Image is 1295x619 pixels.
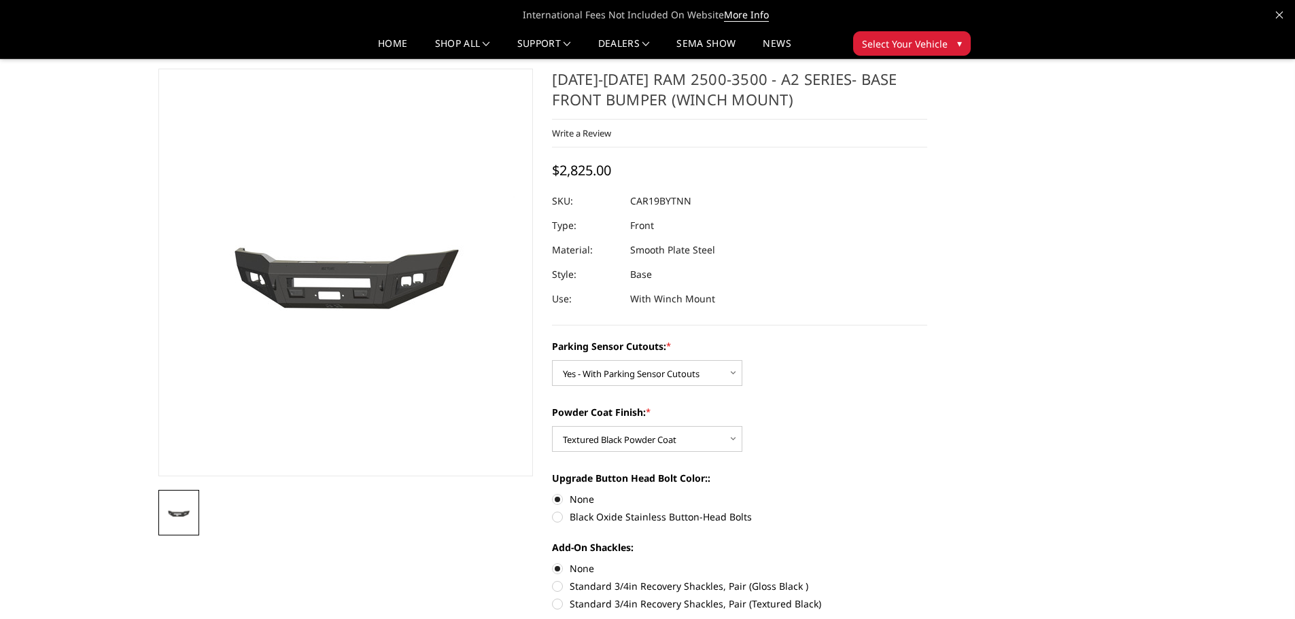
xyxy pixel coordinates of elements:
[435,39,490,58] a: shop all
[957,36,962,50] span: ▾
[158,69,534,476] a: 2019-2025 Ram 2500-3500 - A2 Series- Base Front Bumper (winch mount)
[630,262,652,287] dd: Base
[853,31,971,56] button: Select Your Vehicle
[724,8,769,22] a: More Info
[1227,554,1295,619] iframe: Chat Widget
[598,39,650,58] a: Dealers
[552,405,927,419] label: Powder Coat Finish:
[676,39,736,58] a: SEMA Show
[517,39,571,58] a: Support
[552,287,620,311] dt: Use:
[162,506,195,520] img: 2019-2025 Ram 2500-3500 - A2 Series- Base Front Bumper (winch mount)
[552,492,927,506] label: None
[552,597,927,611] label: Standard 3/4in Recovery Shackles, Pair (Textured Black)
[378,39,407,58] a: Home
[763,39,791,58] a: News
[158,1,1137,29] span: International Fees Not Included On Website
[862,37,948,51] span: Select Your Vehicle
[552,69,927,120] h1: [DATE]-[DATE] Ram 2500-3500 - A2 Series- Base Front Bumper (winch mount)
[630,238,715,262] dd: Smooth Plate Steel
[552,161,611,179] span: $2,825.00
[630,287,715,311] dd: With Winch Mount
[552,189,620,213] dt: SKU:
[552,238,620,262] dt: Material:
[552,262,620,287] dt: Style:
[552,127,611,139] a: Write a Review
[630,213,654,238] dd: Front
[552,510,927,524] label: Black Oxide Stainless Button-Head Bolts
[552,540,927,554] label: Add-On Shackles:
[552,471,927,485] label: Upgrade Button Head Bolt Color::
[552,561,927,576] label: None
[552,213,620,238] dt: Type:
[630,189,691,213] dd: CAR19BYTNN
[552,339,927,353] label: Parking Sensor Cutouts:
[552,579,927,593] label: Standard 3/4in Recovery Shackles, Pair (Gloss Black )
